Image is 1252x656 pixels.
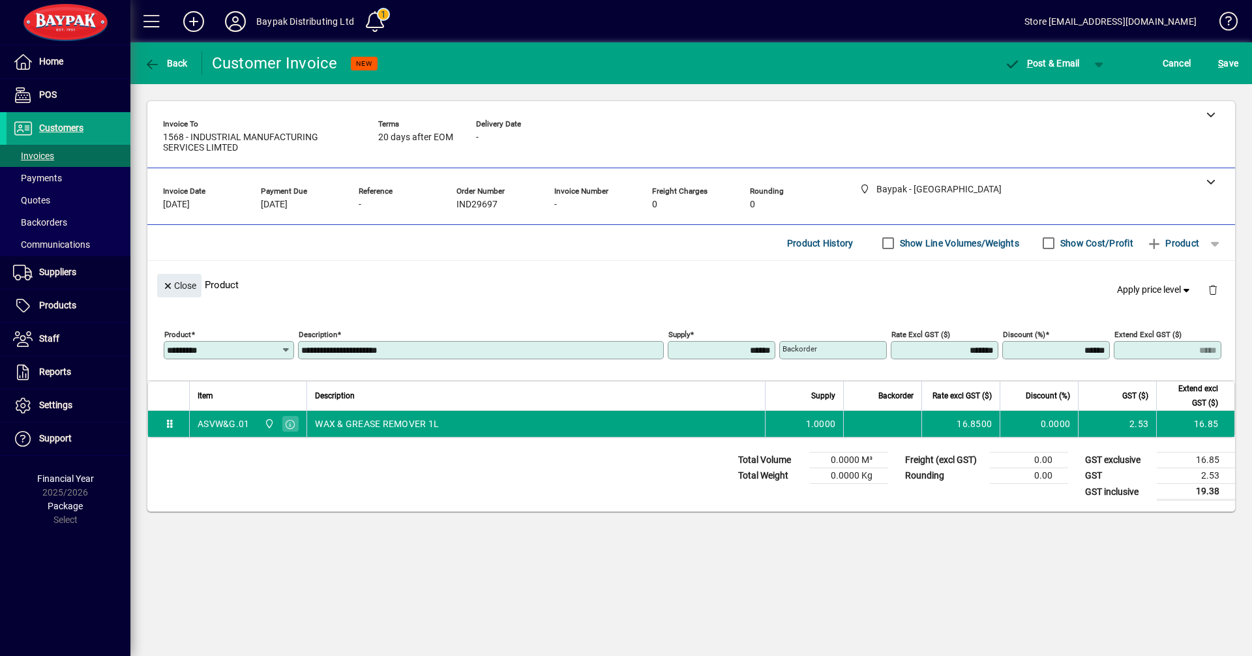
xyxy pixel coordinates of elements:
[1078,411,1156,437] td: 2.53
[39,89,57,100] span: POS
[932,389,992,403] span: Rate excl GST ($)
[39,433,72,443] span: Support
[7,46,130,78] a: Home
[732,468,810,484] td: Total Weight
[13,173,62,183] span: Payments
[652,200,657,210] span: 0
[261,200,288,210] span: [DATE]
[811,389,835,403] span: Supply
[198,417,249,430] div: ASVW&G.01
[13,239,90,250] span: Communications
[1197,284,1229,295] app-page-header-button: Delete
[7,389,130,422] a: Settings
[7,233,130,256] a: Communications
[299,330,337,339] mat-label: Description
[7,79,130,112] a: POS
[215,10,256,33] button: Profile
[899,468,990,484] td: Rounding
[1000,411,1078,437] td: 0.0000
[1146,233,1199,254] span: Product
[48,501,83,511] span: Package
[7,211,130,233] a: Backorders
[810,468,888,484] td: 0.0000 Kg
[878,389,914,403] span: Backorder
[39,56,63,67] span: Home
[782,344,817,353] mat-label: Backorder
[356,59,372,68] span: NEW
[1210,3,1236,45] a: Knowledge Base
[990,468,1068,484] td: 0.00
[359,200,361,210] span: -
[256,11,354,32] div: Baypak Distributing Ltd
[7,256,130,289] a: Suppliers
[39,123,83,133] span: Customers
[1218,58,1223,68] span: S
[810,453,888,468] td: 0.0000 M³
[1117,283,1193,297] span: Apply price level
[1027,58,1033,68] span: P
[899,453,990,468] td: Freight (excl GST)
[782,231,859,255] button: Product History
[13,217,67,228] span: Backorders
[39,400,72,410] span: Settings
[1112,278,1198,302] button: Apply price level
[1058,237,1133,250] label: Show Cost/Profit
[163,132,359,153] span: 1568 - INDUSTRIAL MANUFACTURING SERVICES LIMTED
[378,132,453,143] span: 20 days after EOM
[1163,53,1191,74] span: Cancel
[212,53,338,74] div: Customer Invoice
[7,145,130,167] a: Invoices
[7,423,130,455] a: Support
[147,261,1235,308] div: Product
[554,200,557,210] span: -
[7,356,130,389] a: Reports
[39,333,59,344] span: Staff
[1165,381,1218,410] span: Extend excl GST ($)
[315,417,439,430] span: WAX & GREASE REMOVER 1L
[1157,468,1235,484] td: 2.53
[990,453,1068,468] td: 0.00
[1079,484,1157,500] td: GST inclusive
[39,366,71,377] span: Reports
[39,300,76,310] span: Products
[261,417,276,431] span: Baypak - Onekawa
[1003,330,1045,339] mat-label: Discount (%)
[897,237,1019,250] label: Show Line Volumes/Weights
[998,52,1086,75] button: Post & Email
[130,52,202,75] app-page-header-button: Back
[1026,389,1070,403] span: Discount (%)
[787,233,854,254] span: Product History
[7,323,130,355] a: Staff
[1215,52,1242,75] button: Save
[37,473,94,484] span: Financial Year
[164,330,191,339] mat-label: Product
[456,200,498,210] span: IND29697
[1156,411,1234,437] td: 16.85
[13,195,50,205] span: Quotes
[1114,330,1182,339] mat-label: Extend excl GST ($)
[154,279,205,291] app-page-header-button: Close
[1122,389,1148,403] span: GST ($)
[7,189,130,211] a: Quotes
[198,389,213,403] span: Item
[162,275,196,297] span: Close
[668,330,690,339] mat-label: Supply
[1004,58,1080,68] span: ost & Email
[1157,484,1235,500] td: 19.38
[157,274,201,297] button: Close
[144,58,188,68] span: Back
[1197,274,1229,305] button: Delete
[930,417,992,430] div: 16.8500
[39,267,76,277] span: Suppliers
[141,52,191,75] button: Back
[1218,53,1238,74] span: ave
[732,453,810,468] td: Total Volume
[1079,453,1157,468] td: GST exclusive
[315,389,355,403] span: Description
[1079,468,1157,484] td: GST
[476,132,479,143] span: -
[1024,11,1197,32] div: Store [EMAIL_ADDRESS][DOMAIN_NAME]
[1140,231,1206,255] button: Product
[750,200,755,210] span: 0
[7,167,130,189] a: Payments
